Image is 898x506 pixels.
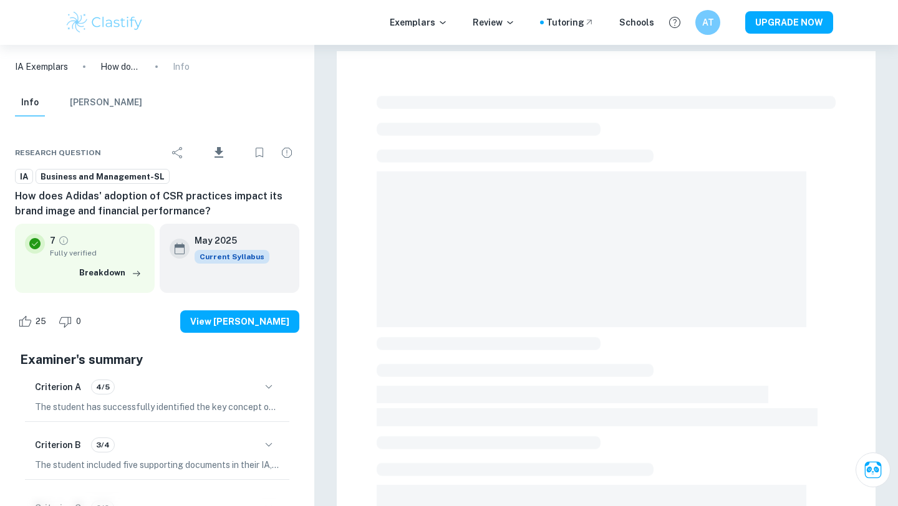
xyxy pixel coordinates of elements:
button: View [PERSON_NAME] [180,310,299,333]
button: AT [695,10,720,35]
span: 4/5 [92,381,114,393]
div: Dislike [56,312,88,332]
span: 3/4 [92,439,114,451]
button: Ask Clai [856,452,891,487]
h6: AT [701,16,715,29]
h6: Criterion A [35,380,81,394]
div: Like [15,312,53,332]
button: Breakdown [76,264,145,282]
p: Exemplars [390,16,448,29]
a: IA Exemplars [15,60,68,74]
a: Tutoring [546,16,594,29]
span: Current Syllabus [195,250,269,264]
h5: Examiner's summary [20,350,294,369]
button: Help and Feedback [664,12,685,33]
button: [PERSON_NAME] [70,89,142,117]
span: Fully verified [50,247,145,259]
img: Clastify logo [65,10,144,35]
p: Info [173,60,190,74]
p: The student included five supporting documents in their IA, which is within the required range an... [35,458,279,472]
div: This exemplar is based on the current syllabus. Feel free to refer to it for inspiration/ideas wh... [195,250,269,264]
p: Review [473,16,515,29]
div: Report issue [274,140,299,165]
button: UPGRADE NOW [745,11,833,34]
p: 7 [50,234,56,247]
a: Schools [619,16,654,29]
p: The student has successfully identified the key concept of sustainability in their IA, which is c... [35,400,279,414]
span: 0 [69,315,88,328]
button: Info [15,89,45,117]
a: IA [15,169,33,184]
p: How does Adidas' adoption of CSR practices impact its brand image and financial performance? [100,60,140,74]
div: Share [165,140,190,165]
a: Business and Management-SL [36,169,170,184]
div: Bookmark [247,140,272,165]
h6: May 2025 [195,234,259,247]
a: Grade fully verified [58,235,69,246]
span: Business and Management-SL [36,171,169,183]
h6: Criterion B [35,438,81,452]
h6: How does Adidas' adoption of CSR practices impact its brand image and financial performance? [15,189,299,219]
span: 25 [29,315,53,328]
span: IA [16,171,32,183]
span: Research question [15,147,101,158]
div: Download [193,136,244,169]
